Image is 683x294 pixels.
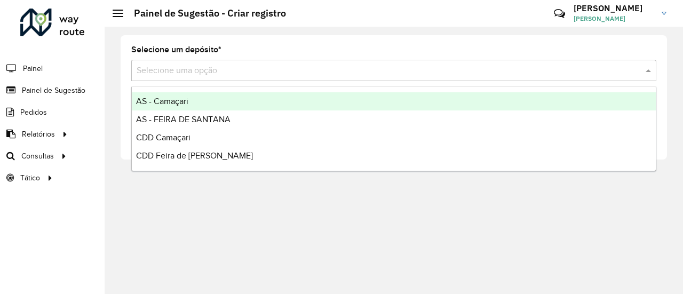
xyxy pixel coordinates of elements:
[136,133,190,142] span: CDD Camaçari
[21,150,54,162] span: Consultas
[574,14,654,23] span: [PERSON_NAME]
[20,172,40,184] span: Tático
[131,86,656,171] ng-dropdown-panel: Options list
[22,129,55,140] span: Relatórios
[131,43,221,56] label: Selecione um depósito
[136,115,231,124] span: AS - FEIRA DE SANTANA
[22,85,85,96] span: Painel de Sugestão
[136,97,188,106] span: AS - Camaçari
[123,7,286,19] h2: Painel de Sugestão - Criar registro
[136,151,253,160] span: CDD Feira de [PERSON_NAME]
[574,3,654,13] h3: [PERSON_NAME]
[20,107,47,118] span: Pedidos
[23,63,43,74] span: Painel
[548,2,571,25] a: Contato Rápido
